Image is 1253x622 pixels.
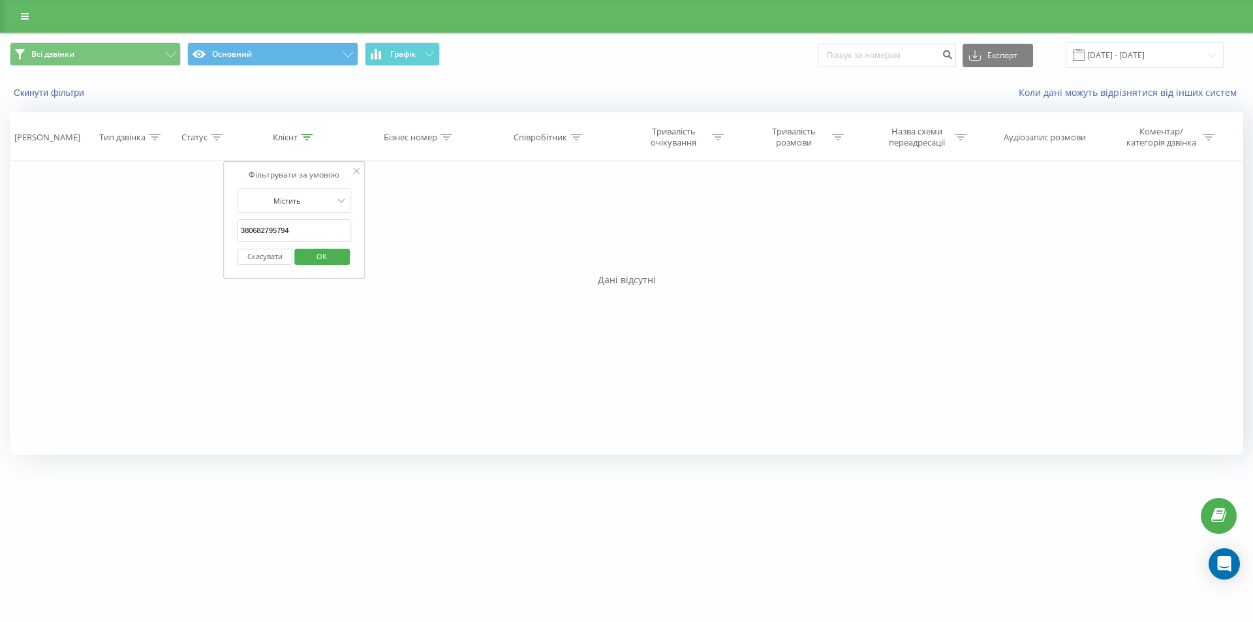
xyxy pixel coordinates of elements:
div: Фільтрувати за умовою [237,168,352,181]
input: Введіть значення [237,219,352,242]
button: Експорт [963,44,1033,67]
span: Всі дзвінки [31,49,74,59]
a: Коли дані можуть відрізнятися вiд інших систем [1019,86,1243,99]
div: Бізнес номер [384,132,437,143]
div: Коментар/категорія дзвінка [1123,126,1199,148]
div: Статус [181,132,208,143]
button: Основний [187,42,358,66]
div: Тривалість розмови [759,126,829,148]
div: Аудіозапис розмови [1004,132,1086,143]
span: Графік [390,50,416,59]
div: [PERSON_NAME] [14,132,80,143]
button: Графік [365,42,440,66]
button: Скинути фільтри [10,87,91,99]
div: Клієнт [273,132,298,143]
div: Назва схеми переадресації [882,126,951,148]
button: Всі дзвінки [10,42,181,66]
div: Open Intercom Messenger [1209,548,1240,580]
div: Тривалість очікування [639,126,709,148]
div: Співробітник [514,132,567,143]
button: Скасувати [237,249,292,265]
span: OK [303,246,340,266]
div: Тип дзвінка [99,132,146,143]
div: Дані відсутні [10,273,1243,287]
input: Пошук за номером [818,44,956,67]
button: OK [294,249,350,265]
